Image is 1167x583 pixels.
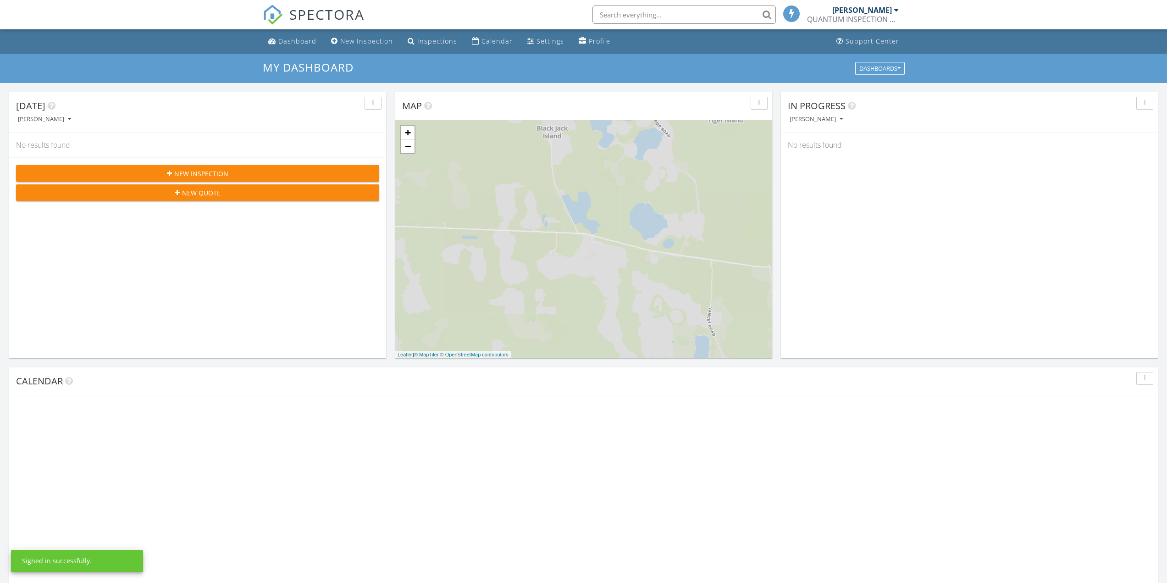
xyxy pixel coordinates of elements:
[18,116,71,122] div: [PERSON_NAME]
[278,37,316,45] div: Dashboard
[832,6,892,15] div: [PERSON_NAME]
[263,5,283,25] img: The Best Home Inspection Software - Spectora
[846,37,899,45] div: Support Center
[263,60,354,75] span: My Dashboard
[575,33,614,50] a: Profile
[327,33,397,50] a: New Inspection
[174,169,228,178] span: New Inspection
[16,113,73,126] button: [PERSON_NAME]
[402,100,422,112] span: Map
[398,352,413,357] a: Leaflet
[781,133,1158,157] div: No results found
[524,33,568,50] a: Settings
[263,12,365,32] a: SPECTORA
[833,33,903,50] a: Support Center
[414,352,439,357] a: © MapTiler
[592,6,776,24] input: Search everything...
[788,113,845,126] button: [PERSON_NAME]
[265,33,320,50] a: Dashboard
[440,352,509,357] a: © OpenStreetMap contributors
[395,351,511,359] div: |
[788,100,846,112] span: In Progress
[16,375,63,387] span: Calendar
[859,65,901,72] div: Dashboards
[855,62,905,75] button: Dashboards
[182,188,221,198] span: New Quote
[16,165,379,182] button: New Inspection
[589,37,610,45] div: Profile
[417,37,457,45] div: Inspections
[401,139,415,153] a: Zoom out
[807,15,899,24] div: QUANTUM INSPECTION SERVICES, INC.
[289,5,365,24] span: SPECTORA
[16,184,379,201] button: New Quote
[404,33,461,50] a: Inspections
[790,116,843,122] div: [PERSON_NAME]
[401,126,415,139] a: Zoom in
[536,37,564,45] div: Settings
[481,37,513,45] div: Calendar
[9,133,386,157] div: No results found
[340,37,393,45] div: New Inspection
[468,33,516,50] a: Calendar
[16,100,45,112] span: [DATE]
[22,556,92,566] div: Signed in successfully.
